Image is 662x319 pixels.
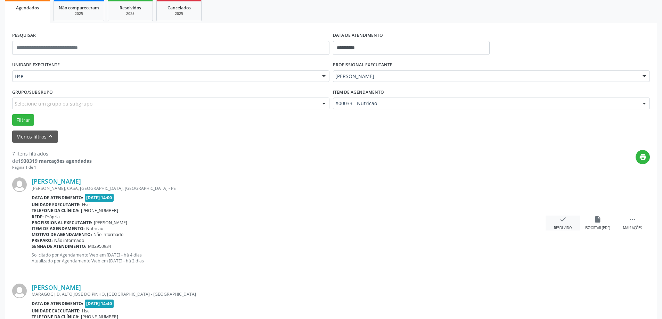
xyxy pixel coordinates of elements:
[32,214,44,220] b: Rede:
[12,114,34,126] button: Filtrar
[120,5,141,11] span: Resolvidos
[629,216,636,223] i: 
[12,60,60,70] label: UNIDADE EXECUTANTE
[12,165,92,170] div: Página 1 de 1
[639,153,647,161] i: print
[32,177,81,185] a: [PERSON_NAME]
[32,301,83,307] b: Data de atendimento:
[54,237,84,243] span: Não informado
[82,202,90,208] span: Hse
[81,208,118,213] span: [PHONE_NUMBER]
[32,226,85,232] b: Item de agendamento:
[93,232,123,237] span: Não informado
[59,5,99,11] span: Não compareceram
[333,30,383,41] label: DATA DE ATENDIMENTO
[32,252,546,264] p: Solicitado por Agendamento Web em [DATE] - há 4 dias Atualizado por Agendamento Web em [DATE] - h...
[12,284,27,298] img: img
[167,5,191,11] span: Cancelados
[335,100,636,107] span: #00033 - Nutricao
[162,11,196,16] div: 2025
[12,131,58,143] button: Menos filtroskeyboard_arrow_up
[32,208,80,213] b: Telefone da clínica:
[335,73,636,80] span: [PERSON_NAME]
[86,226,103,232] span: Nutricao
[585,226,610,230] div: Exportar (PDF)
[12,30,36,41] label: PESQUISAR
[636,150,650,164] button: print
[82,308,90,314] span: Hse
[594,216,602,223] i: insert_drive_file
[32,202,81,208] b: Unidade executante:
[113,11,148,16] div: 2025
[85,300,114,308] span: [DATE] 14:40
[15,100,92,107] span: Selecione um grupo ou subgrupo
[333,60,392,70] label: PROFISSIONAL EXECUTANTE
[12,177,27,192] img: img
[18,158,92,164] strong: 1930319 marcações agendadas
[32,284,81,291] a: [PERSON_NAME]
[333,87,384,98] label: Item de agendamento
[32,220,92,226] b: Profissional executante:
[12,150,92,157] div: 7 itens filtrados
[15,73,315,80] span: Hse
[32,291,546,297] div: MARAGOGI, D, ALTO JOSE DO PINHO, [GEOGRAPHIC_DATA] - [GEOGRAPHIC_DATA]
[32,185,546,191] div: [PERSON_NAME], CASA, [GEOGRAPHIC_DATA], [GEOGRAPHIC_DATA] - PE
[32,308,81,314] b: Unidade executante:
[32,195,83,201] b: Data de atendimento:
[32,237,53,243] b: Preparo:
[32,243,87,249] b: Senha de atendimento:
[45,214,60,220] span: Própria
[12,157,92,165] div: de
[559,216,567,223] i: check
[85,194,114,202] span: [DATE] 14:00
[16,5,39,11] span: Agendados
[554,226,572,230] div: Resolvido
[59,11,99,16] div: 2025
[623,226,642,230] div: Mais ações
[12,87,53,98] label: Grupo/Subgrupo
[32,232,92,237] b: Motivo de agendamento:
[47,133,54,140] i: keyboard_arrow_up
[94,220,127,226] span: [PERSON_NAME]
[88,243,111,249] span: M02950934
